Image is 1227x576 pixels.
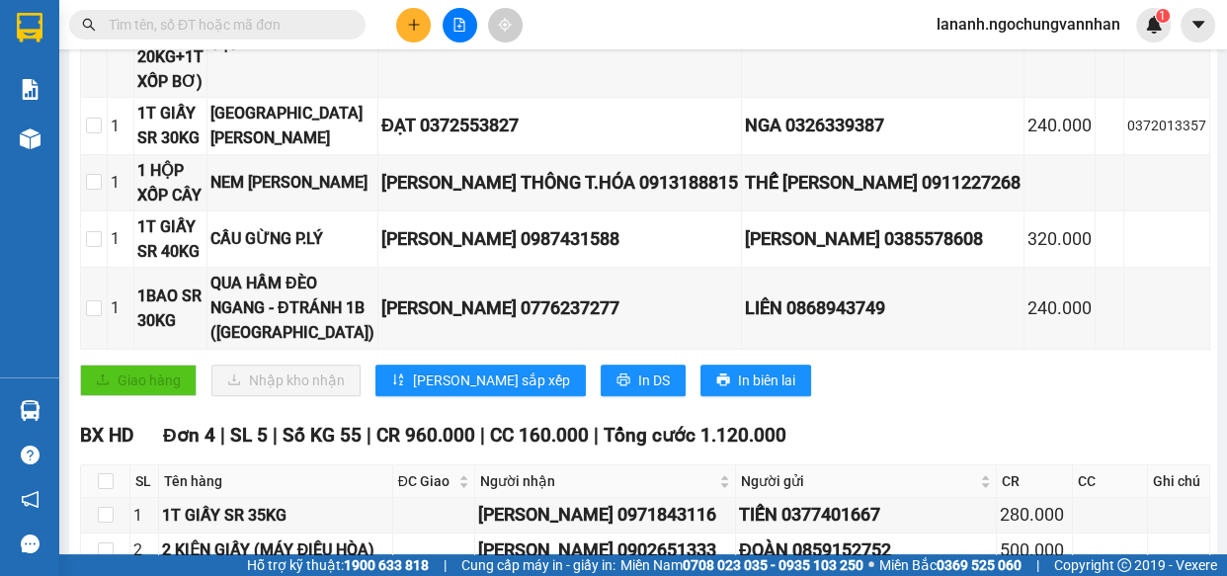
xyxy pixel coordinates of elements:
span: ⚪️ [868,561,874,569]
span: | [273,424,278,447]
span: | [444,554,447,576]
span: Số KG 55 [283,424,362,447]
th: Tên hàng [159,465,393,498]
div: 1T GIẤY SR 30KG [137,101,204,150]
span: caret-down [1189,16,1207,34]
button: printerIn biên lai [700,365,811,396]
div: [PERSON_NAME] 0971843116 [478,501,732,529]
input: Tìm tên, số ĐT hoặc mã đơn [109,14,342,36]
button: uploadGiao hàng [80,365,197,396]
span: | [594,424,599,447]
div: ĐOÀN 0859152752 [739,536,993,564]
div: 1 [111,295,130,320]
span: SL 5 [230,424,268,447]
div: [PERSON_NAME] 0385578608 [745,225,1021,253]
th: CR [997,465,1073,498]
span: | [1036,554,1039,576]
span: message [21,535,40,553]
button: printerIn DS [601,365,686,396]
button: file-add [443,8,477,42]
div: 1T GIẤY SR 40KG [137,214,204,264]
div: [PERSON_NAME] THÔNG T.HÓA 0913188815 [381,169,738,197]
button: aim [488,8,523,42]
img: icon-new-feature [1145,16,1163,34]
div: [GEOGRAPHIC_DATA][PERSON_NAME] [210,101,374,150]
img: warehouse-icon [20,128,41,149]
span: Người gửi [741,470,976,492]
span: sort-ascending [391,372,405,388]
th: Ghi chú [1148,465,1210,498]
span: | [220,424,225,447]
div: [PERSON_NAME] 0776237277 [381,294,738,322]
span: lananh.ngochungvannhan [921,12,1136,37]
div: CẦU GỪNG P.LÝ [210,226,374,251]
span: CR 960.000 [376,424,475,447]
span: Miền Bắc [879,554,1022,576]
div: THẾ [PERSON_NAME] 0911227268 [745,169,1021,197]
span: In biên lai [738,370,795,391]
span: CC 160.000 [490,424,589,447]
span: In DS [638,370,670,391]
div: 1 [111,226,130,251]
span: BX HD [80,424,133,447]
div: QUA HẦM ĐÈO NGANG - ĐTRÁNH 1B ([GEOGRAPHIC_DATA]) [210,271,374,345]
img: solution-icon [20,79,41,100]
span: printer [616,372,630,388]
span: Tổng cước 1.120.000 [604,424,786,447]
strong: 0369 525 060 [937,557,1022,573]
span: [PERSON_NAME] sắp xếp [413,370,570,391]
div: 1 [111,114,130,138]
div: 1 [133,503,155,528]
div: TIẾN 0377401667 [739,501,993,529]
div: 1 HỘP XỐP CÂY [137,158,204,207]
div: LIÊN 0868943749 [745,294,1021,322]
span: copyright [1117,558,1131,572]
th: SL [130,465,159,498]
img: logo-vxr [17,13,42,42]
div: 1BAO SR 30KG [137,284,204,333]
div: NEM [PERSON_NAME] [210,170,374,195]
span: Cung cấp máy in - giấy in: [461,554,615,576]
div: 2 KIỆN GIẤY (MÁY ĐIỀU HÒA) [162,537,389,562]
span: | [480,424,485,447]
div: 280.000 [1000,501,1069,529]
button: sort-ascending[PERSON_NAME] sắp xếp [375,365,586,396]
span: plus [407,18,421,32]
sup: 1 [1156,9,1170,23]
div: 240.000 [1027,294,1092,322]
button: caret-down [1181,8,1215,42]
div: 240.000 [1027,112,1092,139]
div: ĐẠT 0372553827 [381,112,738,139]
div: 1 [111,170,130,195]
strong: 0708 023 035 - 0935 103 250 [683,557,863,573]
div: [PERSON_NAME] 0987431588 [381,225,738,253]
strong: 1900 633 818 [344,557,429,573]
span: Hỗ trợ kỹ thuật: [247,554,429,576]
div: [PERSON_NAME] 0902651333 [478,536,732,564]
span: question-circle [21,446,40,464]
th: CC [1073,465,1149,498]
div: 500.000 [1000,536,1069,564]
span: notification [21,490,40,509]
span: file-add [452,18,466,32]
div: 2 [133,537,155,562]
span: search [82,18,96,32]
img: warehouse-icon [20,400,41,421]
span: | [367,424,371,447]
div: 1T GIẤY SR 35KG [162,503,389,528]
button: plus [396,8,431,42]
span: ĐC Giao [398,470,454,492]
span: aim [498,18,512,32]
span: Người nhận [480,470,715,492]
span: printer [716,372,730,388]
div: 320.000 [1027,225,1092,253]
span: 1 [1159,9,1166,23]
span: Đơn 4 [163,424,215,447]
div: NGA 0326339387 [745,112,1021,139]
div: 0372013357 [1127,115,1206,136]
button: downloadNhập kho nhận [211,365,361,396]
span: Miền Nam [620,554,863,576]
